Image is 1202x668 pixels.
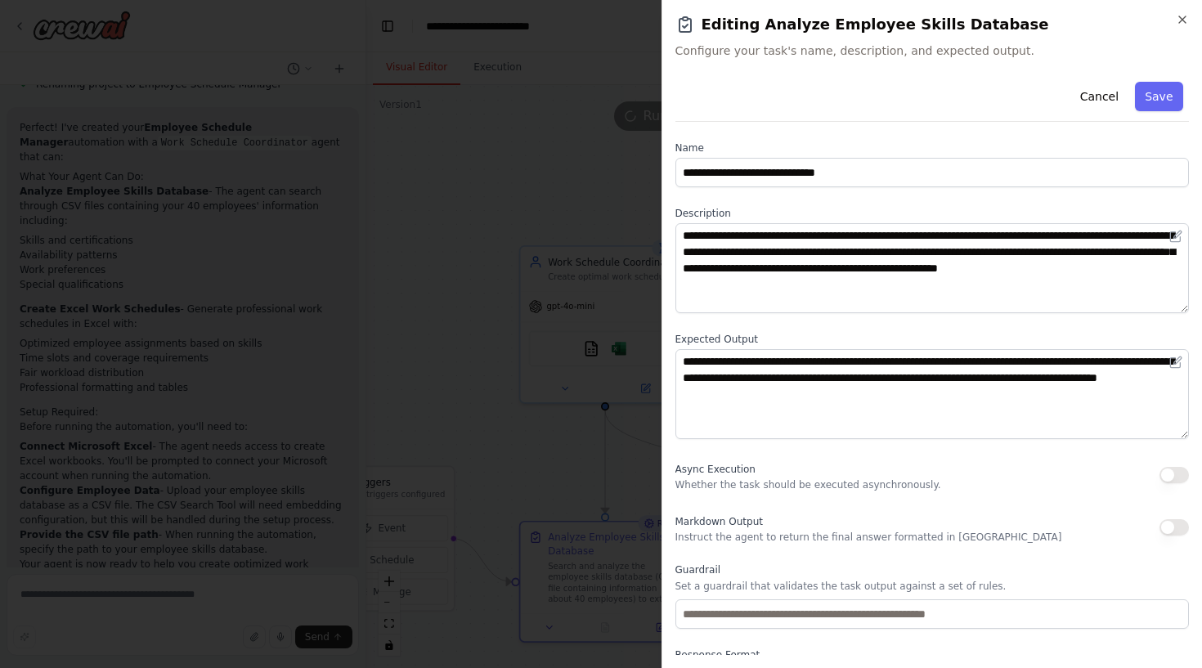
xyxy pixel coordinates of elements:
span: Async Execution [675,464,756,475]
label: Response Format [675,648,1190,661]
label: Description [675,207,1190,220]
label: Expected Output [675,333,1190,346]
button: Cancel [1070,82,1128,111]
p: Set a guardrail that validates the task output against a set of rules. [675,580,1190,593]
span: Configure your task's name, description, and expected output. [675,43,1190,59]
button: Save [1135,82,1182,111]
button: Open in editor [1166,226,1186,246]
label: Guardrail [675,563,1190,576]
label: Name [675,141,1190,155]
p: Instruct the agent to return the final answer formatted in [GEOGRAPHIC_DATA] [675,531,1062,544]
p: Whether the task should be executed asynchronously. [675,478,941,491]
h2: Editing Analyze Employee Skills Database [675,13,1190,36]
button: Open in editor [1166,352,1186,372]
span: Markdown Output [675,516,763,527]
